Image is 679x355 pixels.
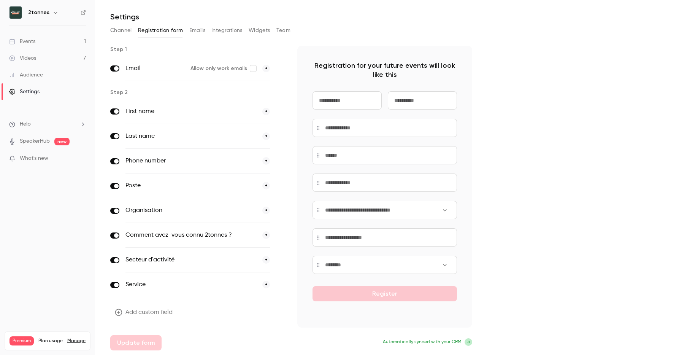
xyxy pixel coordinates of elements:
[10,6,22,19] img: 2tonnes
[67,338,86,344] a: Manage
[138,24,183,37] button: Registration form
[125,107,256,116] label: First name
[189,24,205,37] button: Emails
[20,154,48,162] span: What's new
[110,305,179,320] button: Add custom field
[125,64,184,73] label: Email
[110,46,285,53] p: Step 1
[276,24,291,37] button: Team
[9,71,43,79] div: Audience
[110,89,285,96] p: Step 2
[110,12,139,21] h1: Settings
[190,65,256,72] label: Allow only work emails
[313,61,457,79] p: Registration for your future events will look like this
[77,155,86,162] iframe: Noticeable Trigger
[125,231,256,240] label: Comment avez-vous connu 2tonnes ?
[125,156,256,166] label: Phone number
[9,120,86,128] li: help-dropdown-opener
[38,338,63,344] span: Plan usage
[125,132,256,141] label: Last name
[20,137,50,145] a: SpeakerHub
[249,24,270,37] button: Widgets
[9,38,35,45] div: Events
[54,138,70,145] span: new
[110,24,132,37] button: Channel
[383,339,462,345] span: Automatically synced with your CRM
[125,255,256,264] label: Secteur d'activité
[211,24,243,37] button: Integrations
[125,280,256,289] label: Service
[28,9,49,16] h6: 2tonnes
[125,206,256,215] label: Organisation
[9,54,36,62] div: Videos
[125,181,256,190] label: Poste
[20,120,31,128] span: Help
[9,88,40,96] div: Settings
[10,336,34,345] span: Premium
